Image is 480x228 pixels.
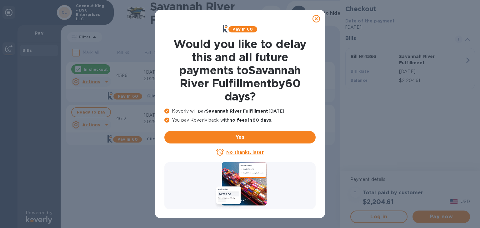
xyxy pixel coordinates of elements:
b: Savannah River Fulfillment [DATE] [206,109,284,114]
b: Pay in 60 [232,27,253,32]
u: No thanks, later [226,150,263,155]
span: Yes [169,133,311,141]
h1: Would you like to delay this and all future payments to Savannah River Fulfillment by 60 days ? [164,37,316,103]
b: no fees in 60 days . [229,118,272,123]
button: Yes [164,131,316,143]
p: Koverly will pay [164,108,316,114]
p: You pay Koverly back with [164,117,316,124]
